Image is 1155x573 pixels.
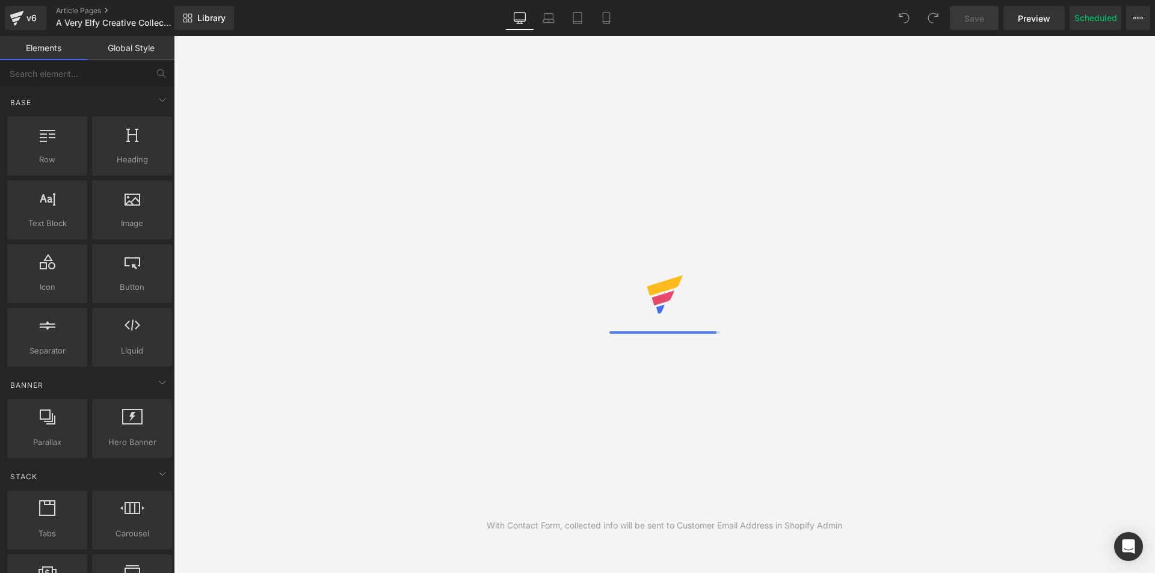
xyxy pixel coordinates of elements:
span: Save [964,12,984,25]
a: v6 [5,6,46,30]
a: Global Style [87,36,174,60]
span: Stack [9,471,38,482]
button: More [1126,6,1150,30]
div: With Contact Form, collected info will be sent to Customer Email Address in Shopify Admin [487,519,842,532]
span: Liquid [96,345,168,357]
span: Icon [11,281,84,293]
span: Preview [1018,12,1050,25]
span: Parallax [11,436,84,449]
a: Preview [1003,6,1065,30]
a: Mobile [592,6,621,30]
span: Image [96,217,168,230]
span: Heading [96,153,168,166]
span: Base [9,97,32,108]
span: Carousel [96,527,168,540]
span: Separator [11,345,84,357]
div: v6 [24,10,39,26]
button: Undo [892,6,916,30]
span: Banner [9,379,45,391]
div: Open Intercom Messenger [1114,532,1143,561]
span: A Very Elfy Creative Collection [56,18,171,28]
a: Laptop [534,6,563,30]
span: Hero Banner [96,436,168,449]
span: Text Block [11,217,84,230]
span: Tabs [11,527,84,540]
span: Row [11,153,84,166]
button: Scheduled [1070,6,1121,30]
button: Redo [921,6,945,30]
span: Library [197,13,226,23]
a: Article Pages [56,6,194,16]
a: New Library [174,6,234,30]
span: Button [96,281,168,293]
a: Tablet [563,6,592,30]
a: Desktop [505,6,534,30]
